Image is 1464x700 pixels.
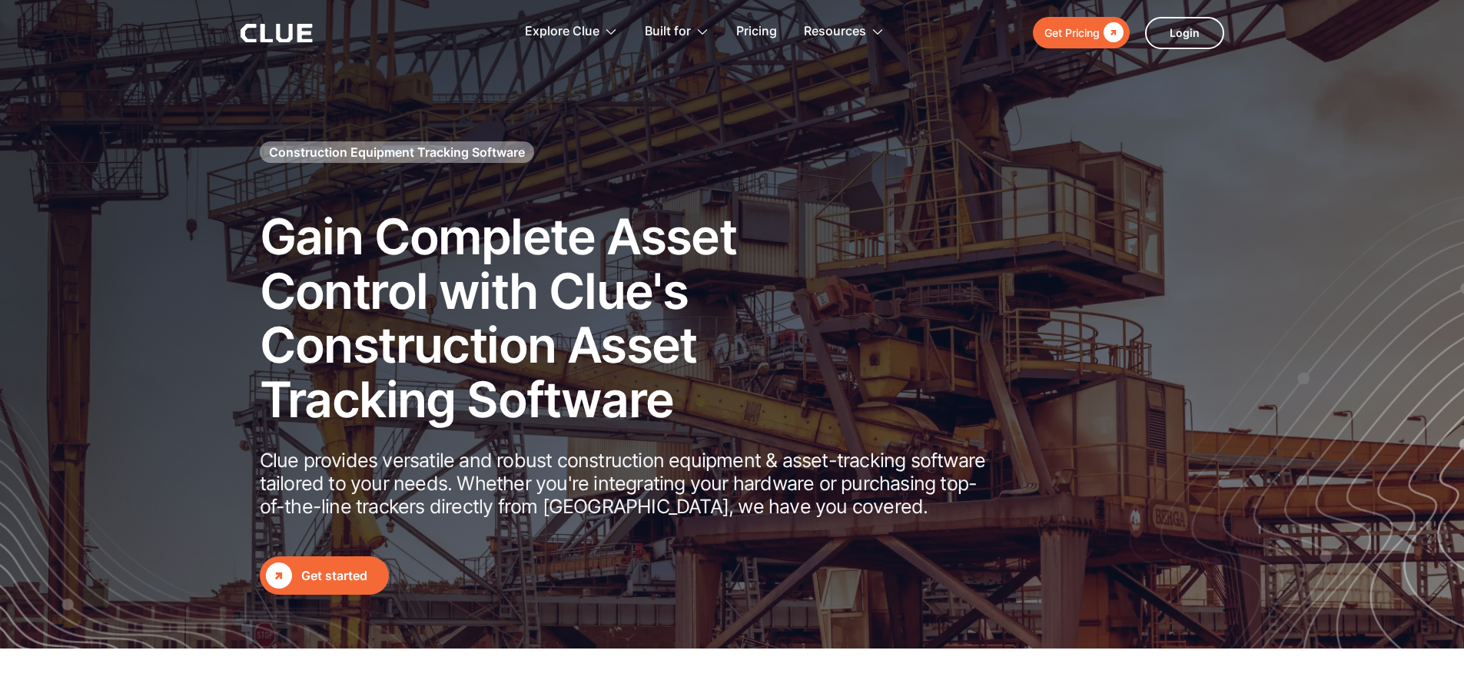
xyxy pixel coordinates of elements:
img: Construction fleet management software [1124,193,1464,649]
div: Get Pricing [1044,23,1100,42]
h2: Gain Complete Asset Control with Clue's Construction Asset Tracking Software [260,210,790,426]
div: Resources [804,8,866,56]
a: Login [1145,17,1224,49]
a: Get Pricing [1033,17,1130,48]
div:  [1100,23,1124,42]
h1: Construction Equipment Tracking Software [269,144,525,161]
div: Explore Clue [525,8,599,56]
div:  [266,562,292,589]
a: Pricing [736,8,777,56]
a: Get started [260,556,389,595]
p: Clue provides versatile and robust construction equipment & asset-tracking software tailored to y... [260,449,990,518]
div: Built for [645,8,709,56]
div: Get started [301,566,383,586]
div: Resources [804,8,885,56]
div: Explore Clue [525,8,618,56]
div: Built for [645,8,691,56]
